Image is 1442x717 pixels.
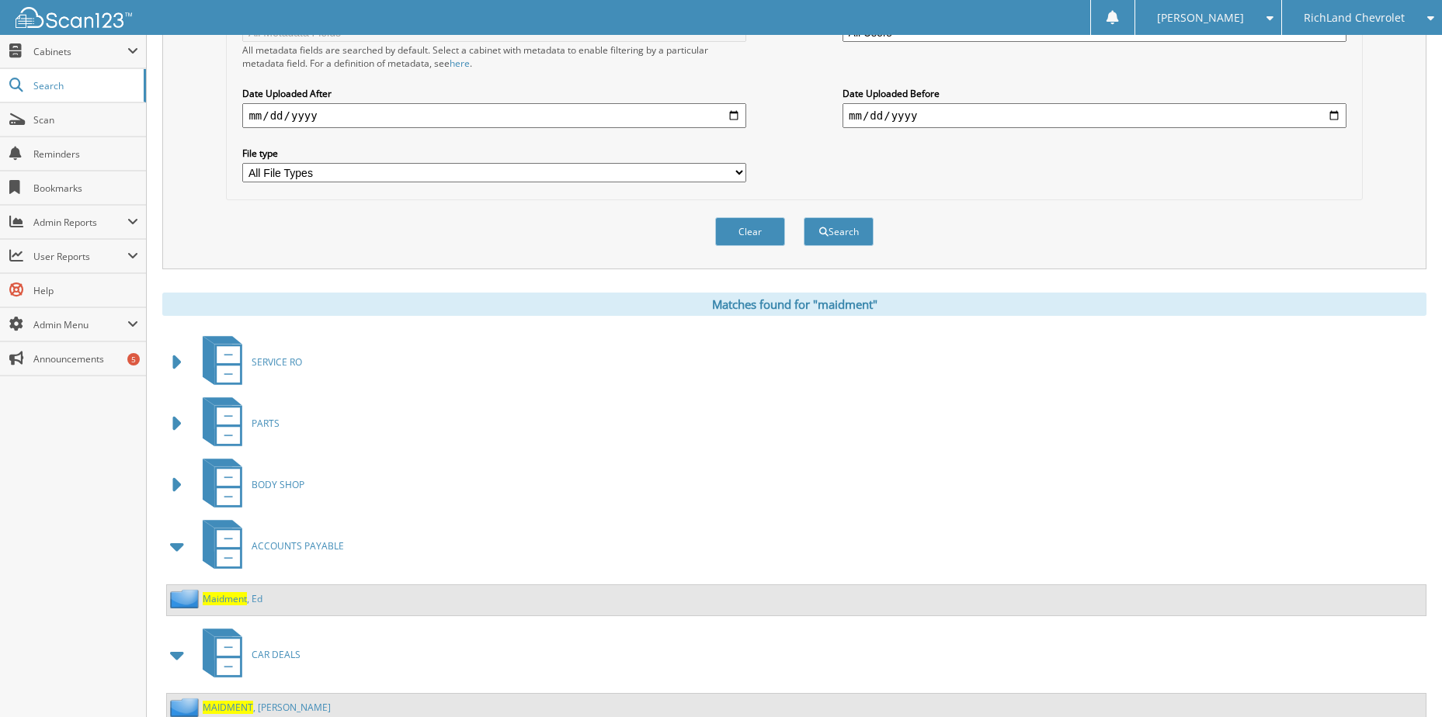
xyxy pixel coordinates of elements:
a: MAIDMENT, [PERSON_NAME] [203,701,331,714]
span: Help [33,284,138,297]
span: Admin Menu [33,318,127,331]
span: Bookmarks [33,182,138,195]
div: All metadata fields are searched by default. Select a cabinet with metadata to enable filtering b... [242,43,746,70]
a: SERVICE RO [193,331,302,393]
input: end [843,103,1346,128]
span: [PERSON_NAME] [1157,13,1244,23]
button: Clear [715,217,785,246]
input: start [242,103,746,128]
span: RichLand Chevrolet [1304,13,1405,23]
label: Date Uploaded After [242,87,746,100]
iframe: Chat Widget [1364,643,1442,717]
a: CAR DEALS [193,624,301,685]
label: Date Uploaded Before [843,87,1346,100]
img: folder2.png [170,698,203,717]
a: BODY SHOP [193,454,304,515]
span: Cabinets [33,45,127,58]
a: Maidment, Ed [203,592,262,605]
span: Search [33,79,136,92]
span: MAIDMENT [203,701,253,714]
span: Scan [33,113,138,126]
label: File type [242,147,746,160]
span: BODY SHOP [252,478,304,491]
a: PARTS [193,393,280,454]
img: scan123-logo-white.svg [16,7,132,28]
span: User Reports [33,250,127,263]
img: folder2.png [170,589,203,608]
span: CAR DEALS [252,648,301,661]
span: Admin Reports [33,216,127,229]
span: Reminders [33,147,138,161]
span: PARTS [252,417,280,430]
a: here [450,57,470,70]
div: 5 [127,353,140,365]
a: ACCOUNTS PAYABLE [193,515,344,577]
button: Search [804,217,874,246]
span: ACCOUNTS PAYABLE [252,539,344,552]
span: Announcements [33,352,138,365]
span: Maidment [203,592,247,605]
span: SERVICE RO [252,355,302,369]
div: Matches found for "maidment" [162,293,1426,316]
